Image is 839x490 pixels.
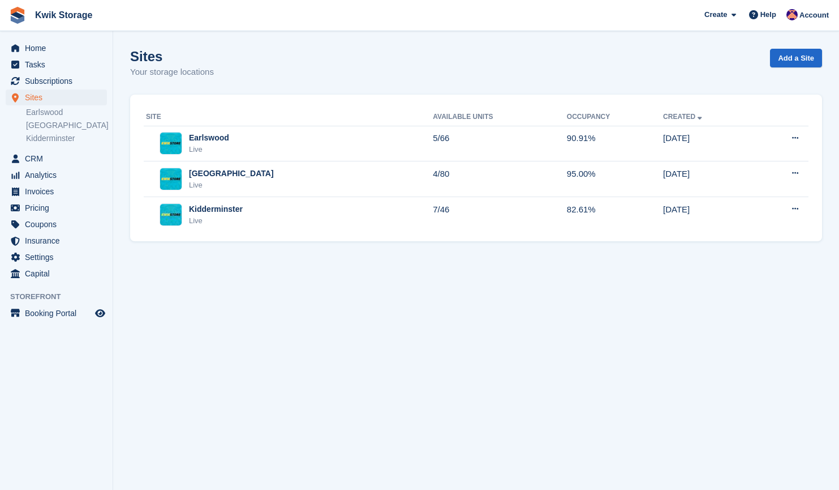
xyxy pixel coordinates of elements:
h1: Sites [130,49,214,64]
td: 82.61% [567,197,663,232]
a: Add a Site [770,49,822,67]
span: Storefront [10,291,113,302]
span: Invoices [25,184,93,199]
span: Insurance [25,233,93,249]
img: Jade Stanley [786,9,798,20]
td: 7/46 [433,197,567,232]
td: 95.00% [567,161,663,197]
span: Settings [25,249,93,265]
a: Created [663,113,704,121]
span: Coupons [25,216,93,232]
a: menu [6,233,107,249]
span: Sites [25,90,93,105]
span: Tasks [25,57,93,73]
div: Live [189,180,274,191]
a: menu [6,249,107,265]
img: Image of Willenhall site [160,168,182,190]
th: Site [144,108,433,126]
td: [DATE] [663,197,755,232]
a: menu [6,200,107,216]
a: menu [6,73,107,89]
td: 4/80 [433,161,567,197]
a: menu [6,216,107,232]
span: Capital [25,266,93,282]
div: Kidderminster [189,203,243,215]
span: Create [704,9,727,20]
a: menu [6,90,107,105]
a: menu [6,305,107,321]
span: Subscriptions [25,73,93,89]
img: Image of Kidderminster site [160,204,182,225]
div: Live [189,144,229,155]
span: Analytics [25,167,93,183]
td: [DATE] [663,161,755,197]
span: CRM [25,151,93,167]
td: [DATE] [663,126,755,161]
td: 5/66 [433,126,567,161]
a: Kidderminster [26,133,107,144]
span: Help [760,9,776,20]
th: Occupancy [567,108,663,126]
div: Earlswood [189,132,229,144]
span: Pricing [25,200,93,216]
p: Your storage locations [130,66,214,79]
span: Booking Portal [25,305,93,321]
span: Account [799,10,829,21]
div: [GEOGRAPHIC_DATA] [189,168,274,180]
a: Kwik Storage [31,6,97,24]
a: menu [6,184,107,199]
a: menu [6,57,107,73]
td: 90.91% [567,126,663,161]
a: menu [6,266,107,282]
a: [GEOGRAPHIC_DATA] [26,120,107,131]
div: Live [189,215,243,227]
img: stora-icon-8386f47178a22dfd0bd8f6a31ec36ba5ce8667c1dd55bd0f319d3a0aa187defe.svg [9,7,26,24]
a: Earlswood [26,107,107,118]
a: menu [6,167,107,183]
img: Image of Earlswood site [160,133,182,154]
th: Available Units [433,108,567,126]
span: Home [25,40,93,56]
a: menu [6,151,107,167]
a: Preview store [93,306,107,320]
a: menu [6,40,107,56]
